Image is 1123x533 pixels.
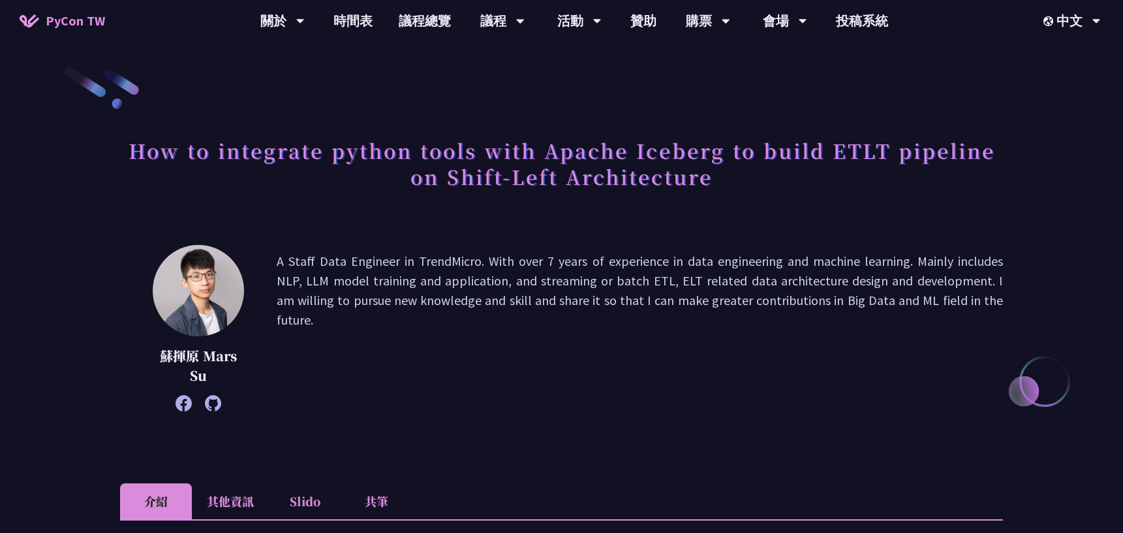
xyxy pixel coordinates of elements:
[120,483,192,519] li: 介紹
[153,346,244,385] p: 蘇揮原 Mars Su
[192,483,269,519] li: 其他資訊
[120,131,1003,196] h1: How to integrate python tools with Apache Iceberg to build ETLT pipeline on Shift-Left Architecture
[1043,16,1056,26] img: Locale Icon
[20,14,39,27] img: Home icon of PyCon TW 2025
[341,483,412,519] li: 共筆
[277,251,1003,405] p: A Staff Data Engineer in TrendMicro. With over 7 years of experience in data engineering and mach...
[153,245,244,336] img: 蘇揮原 Mars Su
[46,11,105,31] span: PyCon TW
[269,483,341,519] li: Slido
[7,5,118,37] a: PyCon TW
